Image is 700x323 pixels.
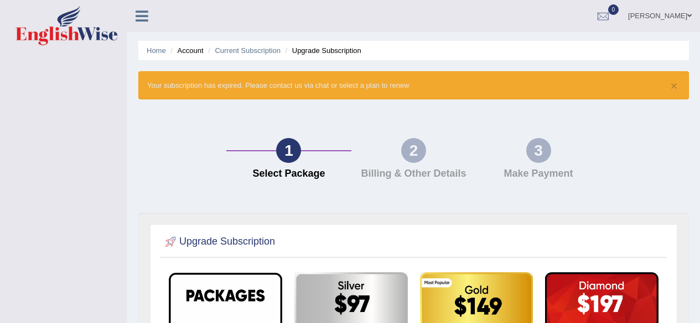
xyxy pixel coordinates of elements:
[138,71,689,99] div: Your subscription has expired. Please contact us via chat or select a plan to renew
[147,46,166,55] a: Home
[232,168,346,179] h4: Select Package
[168,45,203,56] li: Account
[215,46,281,55] a: Current Subscription
[608,4,619,15] span: 0
[357,168,471,179] h4: Billing & Other Details
[401,138,426,163] div: 2
[671,80,677,92] button: ×
[526,138,551,163] div: 3
[276,138,301,163] div: 1
[163,234,275,250] h2: Upgrade Subscription
[283,45,361,56] li: Upgrade Subscription
[481,168,595,179] h4: Make Payment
